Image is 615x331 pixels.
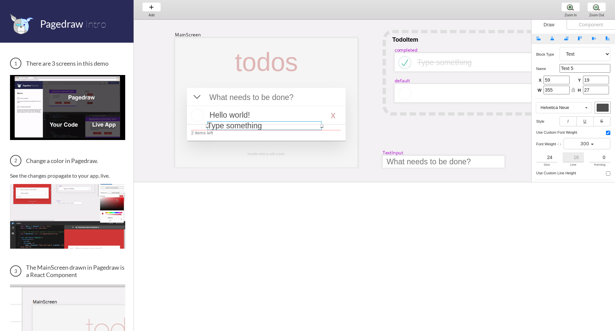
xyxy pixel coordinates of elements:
div: TextInput [383,149,403,155]
img: zoom-minus.png [593,4,600,11]
span: W [538,88,542,94]
i: code [557,142,562,147]
input: use custom line height [606,171,610,176]
h3: The MainScreen drawn in Pagedraw is a React Component [10,264,125,278]
i: I [567,119,569,124]
div: default [395,78,410,84]
img: favicon.png [10,13,33,34]
div: Zoom Out [584,13,609,17]
div: Component [567,20,615,30]
input: Text 5 [560,64,610,73]
div: Helvetica Neue [541,106,569,110]
span: Intro [85,18,106,30]
i: lock_open [571,88,576,92]
img: Change a color in Pagedraw [10,184,125,249]
img: 3 screens [10,75,125,140]
div: Draw [532,20,567,30]
img: baseline-add-24px.svg [148,4,155,11]
div: Add [139,13,164,17]
button: S [593,116,610,126]
div: completed [395,47,418,53]
span: H [577,88,581,94]
p: See the changes propagate to your app, live. [10,172,125,179]
h3: Change a color in Pagedraw. [10,155,125,166]
u: U [583,119,587,124]
span: Line [570,163,577,166]
span: Pagedraw [40,18,83,30]
s: S [600,119,603,124]
div: Zoom In [558,13,583,17]
h3: There are 3 screens in this demo [10,58,125,69]
span: font weight [536,142,556,146]
span: 300 [580,141,589,146]
img: zoom-plus.png [567,4,574,11]
h5: Block type [536,52,560,56]
h5: use custom font weight [536,130,579,134]
span: Y [577,78,581,84]
div: Kerning [589,162,610,167]
div: Size [536,162,557,167]
h5: style [536,119,560,123]
span: X [538,78,542,84]
button: 300 [564,138,610,149]
div: MainScreen [175,32,201,38]
button: I [560,116,577,126]
h5: use custom line height [536,171,578,175]
h5: name [536,67,560,71]
button: U [576,116,593,126]
input: use custom font weight [606,131,610,135]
